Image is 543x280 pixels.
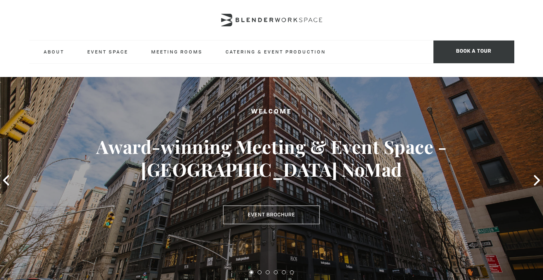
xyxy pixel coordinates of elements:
a: Meeting Rooms [145,41,209,63]
h3: Award-winning Meeting & Event Space - [GEOGRAPHIC_DATA] NoMad [27,135,516,181]
a: Event Brochure [223,205,320,224]
span: Book a tour [433,41,514,63]
a: Catering & Event Production [219,41,332,63]
a: Event Space [81,41,135,63]
h2: Welcome [27,107,516,117]
a: About [37,41,71,63]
